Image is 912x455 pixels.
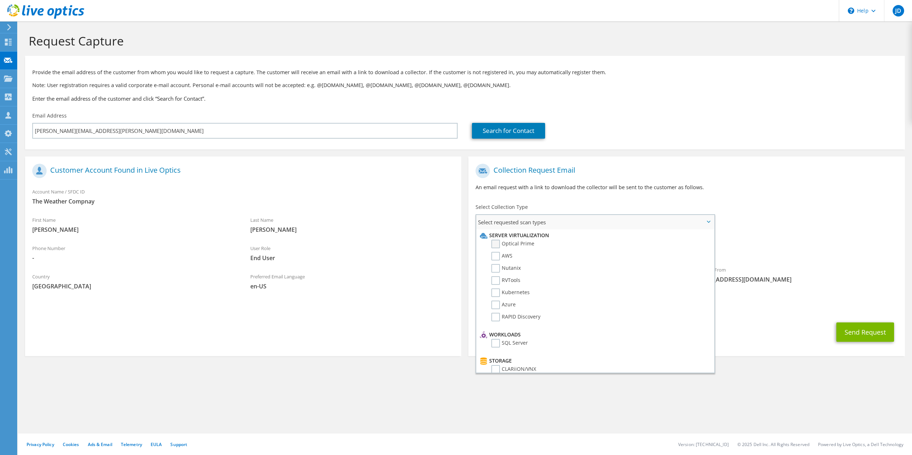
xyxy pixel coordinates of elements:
[893,5,904,16] span: JD
[250,226,454,234] span: [PERSON_NAME]
[491,288,530,297] label: Kubernetes
[29,33,898,48] h1: Request Capture
[491,301,516,309] label: Azure
[476,164,894,178] h1: Collection Request Email
[491,240,534,248] label: Optical Prime
[678,441,729,447] li: Version: [TECHNICAL_ID]
[27,441,54,447] a: Privacy Policy
[250,282,454,290] span: en-US
[32,112,67,119] label: Email Address
[32,254,236,262] span: -
[491,252,512,260] label: AWS
[32,164,450,178] h1: Customer Account Found in Live Optics
[243,269,461,294] div: Preferred Email Language
[836,322,894,342] button: Send Request
[818,441,903,447] li: Powered by Live Optics, a Dell Technology
[476,183,897,191] p: An email request with a link to download the collector will be sent to the customer as follows.
[25,212,243,237] div: First Name
[694,276,898,283] span: [EMAIL_ADDRESS][DOMAIN_NAME]
[121,441,142,447] a: Telemetry
[476,203,528,211] label: Select Collection Type
[25,184,461,209] div: Account Name / SFDC ID
[491,276,520,285] label: RVTools
[472,123,545,139] a: Search for Contact
[491,365,536,374] label: CLARiiON/VNX
[468,232,904,259] div: Requested Collections
[737,441,809,447] li: © 2025 Dell Inc. All Rights Reserved
[151,441,162,447] a: EULA
[243,241,461,265] div: User Role
[32,197,454,205] span: The Weather Compnay
[88,441,112,447] a: Ads & Email
[848,8,854,14] svg: \n
[478,330,710,339] li: Workloads
[32,95,898,102] h3: Enter the email address of the customer and click “Search for Contact”.
[32,68,898,76] p: Provide the email address of the customer from whom you would like to request a capture. The cust...
[478,231,710,240] li: Server Virtualization
[63,441,79,447] a: Cookies
[478,356,710,365] li: Storage
[32,81,898,89] p: Note: User registration requires a valid corporate e-mail account. Personal e-mail accounts will ...
[687,262,905,287] div: Sender & From
[491,264,521,273] label: Nutanix
[468,262,686,287] div: To
[468,291,904,315] div: CC & Reply To
[25,241,243,265] div: Phone Number
[243,212,461,237] div: Last Name
[250,254,454,262] span: End User
[32,226,236,234] span: [PERSON_NAME]
[491,339,528,348] label: SQL Server
[491,313,540,321] label: RAPID Discovery
[25,269,243,294] div: Country
[170,441,187,447] a: Support
[476,215,714,229] span: Select requested scan types
[32,282,236,290] span: [GEOGRAPHIC_DATA]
